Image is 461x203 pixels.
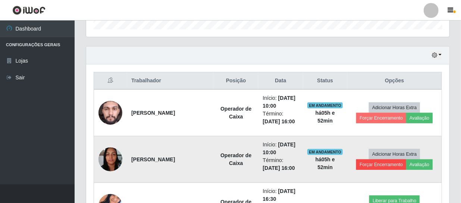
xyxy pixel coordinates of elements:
[369,149,420,159] button: Adicionar Horas Extra
[303,72,348,90] th: Status
[127,72,214,90] th: Trabalhador
[258,72,303,90] th: Data
[263,165,295,171] time: [DATE] 16:00
[307,149,343,155] span: EM ANDAMENTO
[263,95,296,109] time: [DATE] 10:00
[307,102,343,108] span: EM ANDAMENTO
[263,156,298,172] li: Término:
[220,106,251,120] strong: Operador de Caixa
[263,187,298,203] li: Início:
[316,110,335,124] strong: há 05 h e 52 min
[263,110,298,126] li: Término:
[263,141,298,156] li: Início:
[356,159,406,170] button: Forçar Encerramento
[347,72,442,90] th: Opções
[356,113,406,123] button: Forçar Encerramento
[263,94,298,110] li: Início:
[220,152,251,166] strong: Operador de Caixa
[263,142,296,155] time: [DATE] 10:00
[406,113,433,123] button: Avaliação
[98,86,122,140] img: 1739384457303.jpeg
[98,143,122,175] img: 1751659214468.jpeg
[316,156,335,170] strong: há 05 h e 52 min
[406,159,433,170] button: Avaliação
[263,188,296,202] time: [DATE] 16:30
[369,102,420,113] button: Adicionar Horas Extra
[131,156,175,162] strong: [PERSON_NAME]
[131,110,175,116] strong: [PERSON_NAME]
[12,6,46,15] img: CoreUI Logo
[263,118,295,124] time: [DATE] 16:00
[214,72,258,90] th: Posição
